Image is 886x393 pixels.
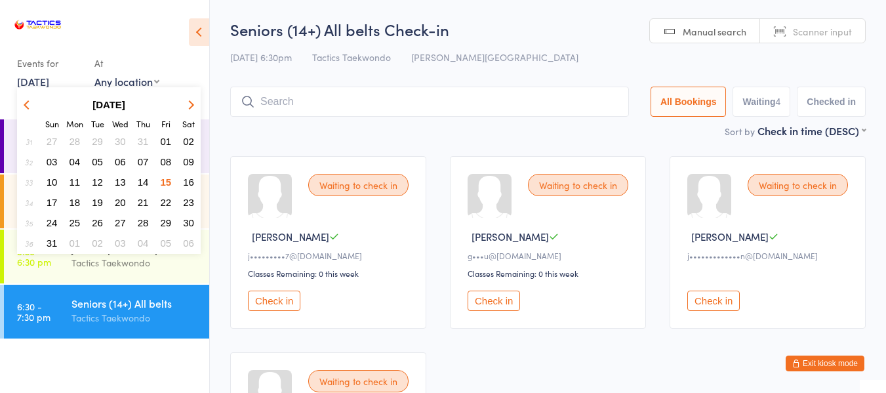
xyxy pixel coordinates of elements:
[71,310,198,325] div: Tactics Taekwondo
[178,194,199,211] button: 23
[17,301,50,322] time: 6:30 - 7:30 pm
[110,173,131,191] button: 13
[472,230,549,243] span: [PERSON_NAME]
[156,194,176,211] button: 22
[42,153,62,171] button: 03
[161,197,172,208] span: 22
[178,133,199,150] button: 02
[94,52,159,74] div: At
[133,173,153,191] button: 14
[182,118,195,129] small: Saturday
[178,173,199,191] button: 16
[17,246,51,267] time: 5:30 - 6:30 pm
[115,238,126,249] span: 03
[115,136,126,147] span: 30
[115,156,126,167] span: 06
[87,194,108,211] button: 19
[133,153,153,171] button: 07
[138,176,149,188] span: 14
[183,217,194,228] span: 30
[110,153,131,171] button: 06
[87,133,108,150] button: 29
[110,234,131,252] button: 03
[4,175,209,228] a: 4:30 -5:30 pmBeginners 7+Tactics Taekwondo
[138,217,149,228] span: 28
[92,99,125,110] strong: [DATE]
[71,296,198,310] div: Seniors (14+) All belts
[92,197,103,208] span: 19
[25,218,33,228] em: 35
[133,214,153,232] button: 28
[230,51,292,64] span: [DATE] 6:30pm
[156,214,176,232] button: 29
[42,173,62,191] button: 10
[733,87,790,117] button: Waiting4
[47,176,58,188] span: 10
[156,234,176,252] button: 05
[25,157,33,167] em: 32
[230,87,629,117] input: Search
[4,119,209,173] a: 4:00 -4:30 pmTiny TacticsTactics Taekwondo
[528,174,628,196] div: Waiting to check in
[161,238,172,249] span: 05
[312,51,391,64] span: Tactics Taekwondo
[468,250,632,261] div: g•••u@[DOMAIN_NAME]
[4,285,209,339] a: 6:30 -7:30 pmSeniors (14+) All beltsTactics Taekwondo
[786,356,864,371] button: Exit kiosk mode
[797,87,866,117] button: Checked in
[136,118,150,129] small: Thursday
[178,234,199,252] button: 06
[17,52,81,74] div: Events for
[42,194,62,211] button: 17
[25,238,33,249] em: 36
[252,230,329,243] span: [PERSON_NAME]
[71,255,198,270] div: Tactics Taekwondo
[26,136,32,147] em: 31
[687,291,740,311] button: Check in
[133,194,153,211] button: 21
[65,234,85,252] button: 01
[42,234,62,252] button: 31
[133,133,153,150] button: 31
[691,230,769,243] span: [PERSON_NAME]
[91,118,104,129] small: Tuesday
[70,197,81,208] span: 18
[110,194,131,211] button: 20
[110,214,131,232] button: 27
[161,136,172,147] span: 01
[92,238,103,249] span: 02
[178,214,199,232] button: 30
[70,156,81,167] span: 04
[468,291,520,311] button: Check in
[183,156,194,167] span: 09
[687,250,852,261] div: j•••••••••••••n@[DOMAIN_NAME]
[87,214,108,232] button: 26
[156,133,176,150] button: 01
[161,176,172,188] span: 15
[230,18,866,40] h2: Seniors (14+) All belts Check-in
[47,197,58,208] span: 17
[25,197,33,208] em: 34
[92,176,103,188] span: 12
[65,214,85,232] button: 25
[66,118,83,129] small: Monday
[92,156,103,167] span: 05
[183,238,194,249] span: 06
[94,74,159,89] div: Any location
[87,234,108,252] button: 02
[115,176,126,188] span: 13
[115,217,126,228] span: 27
[87,153,108,171] button: 05
[138,136,149,147] span: 31
[161,217,172,228] span: 29
[308,174,409,196] div: Waiting to check in
[183,176,194,188] span: 16
[156,173,176,191] button: 15
[87,173,108,191] button: 12
[47,238,58,249] span: 31
[138,156,149,167] span: 07
[757,123,866,138] div: Check in time (DESC)
[138,197,149,208] span: 21
[65,194,85,211] button: 18
[47,136,58,147] span: 27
